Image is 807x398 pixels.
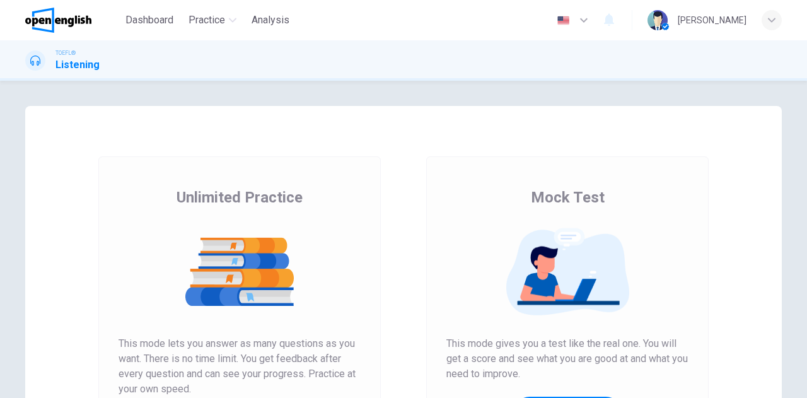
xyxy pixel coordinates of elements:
img: en [555,16,571,25]
span: This mode lets you answer as many questions as you want. There is no time limit. You get feedback... [119,336,361,397]
span: Dashboard [125,13,173,28]
button: Practice [183,9,241,32]
div: [PERSON_NAME] [678,13,746,28]
button: Analysis [247,9,294,32]
span: This mode gives you a test like the real one. You will get a score and see what you are good at a... [446,336,688,382]
span: Analysis [252,13,289,28]
span: Unlimited Practice [177,187,303,208]
h1: Listening [55,57,100,73]
img: OpenEnglish logo [25,8,91,33]
span: TOEFL® [55,49,76,57]
span: Practice [189,13,225,28]
a: OpenEnglish logo [25,8,120,33]
span: Mock Test [531,187,605,208]
button: Dashboard [120,9,178,32]
img: Profile picture [647,10,668,30]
